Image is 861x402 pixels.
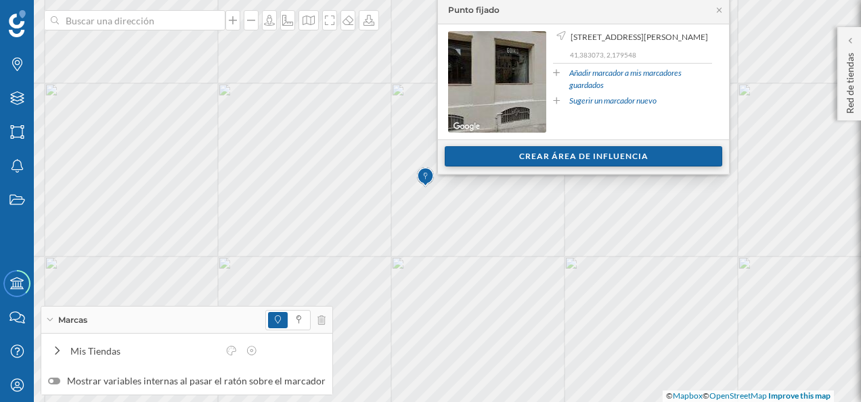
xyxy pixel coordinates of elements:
img: streetview [448,31,546,133]
a: OpenStreetMap [709,390,767,401]
img: Geoblink Logo [9,10,26,37]
img: Marker [417,164,434,191]
a: Añadir marcador a mis marcadores guardados [569,67,712,91]
span: Soporte [27,9,75,22]
a: Improve this map [768,390,831,401]
span: [STREET_ADDRESS][PERSON_NAME] [571,31,708,43]
a: Sugerir un marcador nuevo [569,95,657,107]
span: Marcas [58,314,87,326]
div: © © [663,390,834,402]
label: Mostrar variables internas al pasar el ratón sobre el marcador [48,374,326,388]
div: Mis Tiendas [70,344,218,358]
p: 41,383073, 2,179548 [570,50,712,60]
div: Punto fijado [448,4,500,16]
p: Red de tiendas [843,47,857,114]
a: Mapbox [673,390,703,401]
